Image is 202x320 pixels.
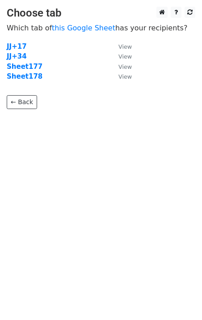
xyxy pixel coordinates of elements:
[157,277,202,320] iframe: Chat Widget
[118,43,132,50] small: View
[109,63,132,71] a: View
[118,63,132,70] small: View
[7,52,27,60] a: JJ+34
[7,72,42,80] a: Sheet178
[109,42,132,51] a: View
[7,7,195,20] h3: Choose tab
[118,53,132,60] small: View
[7,23,195,33] p: Which tab of has your recipients?
[118,73,132,80] small: View
[52,24,115,32] a: this Google Sheet
[109,72,132,80] a: View
[109,52,132,60] a: View
[7,95,37,109] a: ← Back
[7,63,42,71] a: Sheet177
[7,42,27,51] a: JJ+17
